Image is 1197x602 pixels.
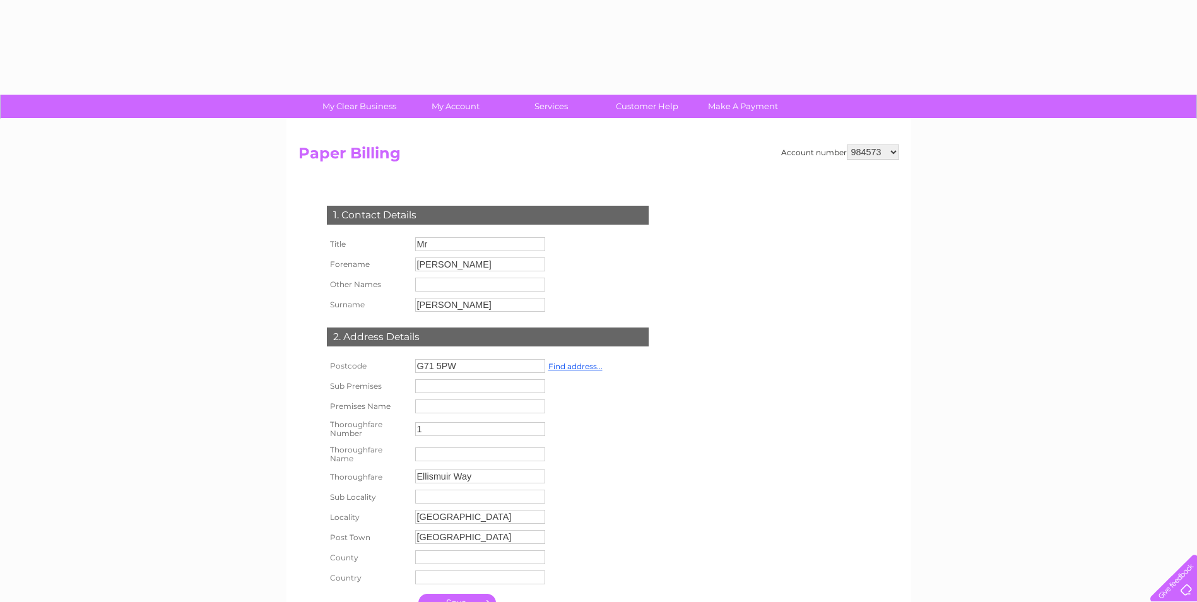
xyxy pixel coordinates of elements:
[324,274,412,295] th: Other Names
[324,396,412,416] th: Premises Name
[327,206,649,225] div: 1. Contact Details
[324,254,412,274] th: Forename
[324,487,412,507] th: Sub Locality
[324,356,412,376] th: Postcode
[324,416,412,442] th: Thoroughfare Number
[324,442,412,467] th: Thoroughfare Name
[298,145,899,168] h2: Paper Billing
[324,567,412,587] th: Country
[324,507,412,527] th: Locality
[781,145,899,160] div: Account number
[548,362,603,371] a: Find address...
[324,466,412,487] th: Thoroughfare
[324,527,412,547] th: Post Town
[324,376,412,396] th: Sub Premises
[327,328,649,346] div: 2. Address Details
[691,95,795,118] a: Make A Payment
[324,295,412,315] th: Surname
[499,95,603,118] a: Services
[324,234,412,254] th: Title
[307,95,411,118] a: My Clear Business
[324,547,412,567] th: County
[403,95,507,118] a: My Account
[595,95,699,118] a: Customer Help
